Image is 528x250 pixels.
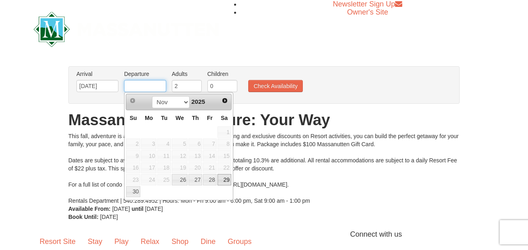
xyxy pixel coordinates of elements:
[129,97,136,104] span: Prev
[218,139,231,150] span: 8
[157,162,171,174] span: 18
[126,162,141,174] td: available
[34,12,219,47] img: Massanutten Resort Logo
[191,98,205,105] span: 2025
[188,138,203,150] td: available
[203,174,217,185] a: 28
[126,150,141,162] td: available
[34,229,494,240] p: Connect with us
[207,70,237,78] label: Children
[126,186,141,198] td: available
[68,132,460,205] div: This fall, adventure is all yours at Massanutten! With 15% off lodging and exclusive discounts on...
[145,115,153,121] span: Monday
[188,162,203,174] td: available
[188,174,203,186] td: available
[130,115,137,121] span: Sunday
[145,206,163,212] span: [DATE]
[126,150,140,162] span: 9
[171,138,188,150] td: available
[217,126,232,138] td: available
[188,139,202,150] span: 6
[171,174,188,186] td: available
[217,162,232,174] td: available
[218,162,231,174] span: 22
[172,139,188,150] span: 5
[203,174,217,186] td: available
[141,174,156,185] span: 24
[203,138,217,150] td: available
[127,95,138,106] a: Prev
[188,174,202,185] a: 27
[188,150,202,162] span: 13
[100,214,118,220] span: [DATE]
[124,70,166,78] label: Departure
[157,139,171,150] span: 4
[175,115,184,121] span: Wednesday
[217,150,232,162] td: available
[141,162,156,174] span: 17
[171,162,188,174] td: available
[188,150,203,162] td: available
[203,162,217,174] span: 21
[126,162,140,174] span: 16
[172,174,188,185] a: 26
[157,174,171,185] span: 25
[217,138,232,150] td: available
[248,80,303,92] button: Check Availability
[161,115,167,121] span: Tuesday
[171,150,188,162] td: available
[203,150,217,162] span: 14
[172,70,202,78] label: Adults
[141,139,156,150] span: 3
[188,162,202,174] span: 20
[172,162,188,174] span: 19
[157,174,171,186] td: available
[218,150,231,162] span: 15
[68,206,111,212] strong: Available From:
[157,150,171,162] span: 11
[126,174,140,185] span: 23
[126,186,140,197] a: 30
[222,97,228,104] span: Next
[34,19,219,38] a: Massanutten Resort
[192,115,199,121] span: Thursday
[112,206,130,212] span: [DATE]
[76,70,118,78] label: Arrival
[172,150,188,162] span: 12
[157,138,171,150] td: available
[126,138,141,150] td: available
[217,174,232,186] td: available
[157,162,171,174] td: available
[141,150,156,162] span: 10
[68,214,99,220] strong: Book Until:
[141,150,157,162] td: available
[68,112,460,128] h1: Massanutten Fallventure: Your Way
[218,174,231,185] a: 29
[219,95,230,106] a: Next
[131,206,144,212] strong: until
[157,150,171,162] td: available
[203,162,217,174] td: available
[126,139,140,150] span: 2
[221,115,228,121] span: Saturday
[141,162,157,174] td: available
[347,8,388,16] a: Owner's Site
[203,150,217,162] td: available
[141,174,157,186] td: available
[203,139,217,150] span: 7
[207,115,213,121] span: Friday
[141,138,157,150] td: available
[218,126,231,138] span: 1
[126,174,141,186] td: available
